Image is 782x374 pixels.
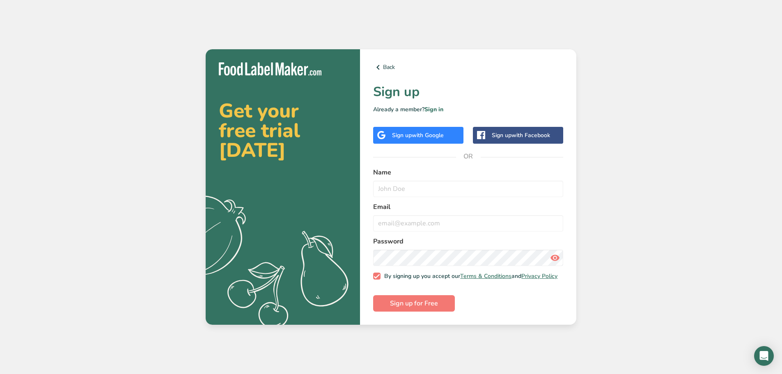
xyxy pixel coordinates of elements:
a: Back [373,62,563,72]
img: Food Label Maker [219,62,321,76]
p: Already a member? [373,105,563,114]
a: Privacy Policy [521,272,557,280]
h2: Get your free trial [DATE] [219,101,347,160]
span: with Google [412,131,444,139]
label: Password [373,236,563,246]
div: Open Intercom Messenger [754,346,774,366]
span: Sign up for Free [390,298,438,308]
span: OR [456,144,481,169]
div: Sign up [492,131,550,140]
a: Sign in [424,106,443,113]
input: John Doe [373,181,563,197]
span: By signing up you accept our and [381,273,558,280]
input: email@example.com [373,215,563,232]
h1: Sign up [373,82,563,102]
label: Name [373,167,563,177]
a: Terms & Conditions [460,272,511,280]
div: Sign up [392,131,444,140]
span: with Facebook [511,131,550,139]
label: Email [373,202,563,212]
button: Sign up for Free [373,295,455,312]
